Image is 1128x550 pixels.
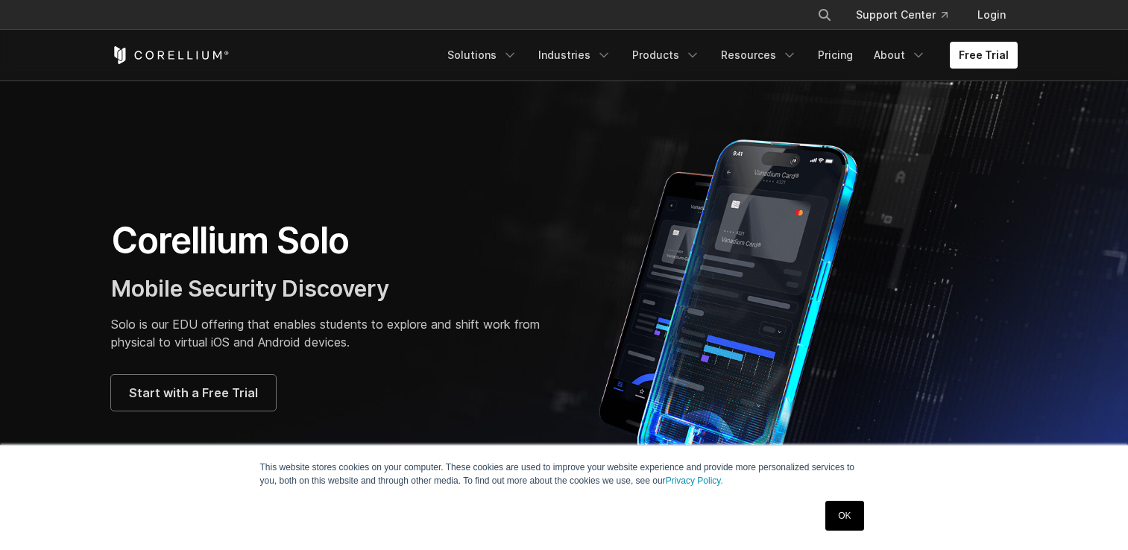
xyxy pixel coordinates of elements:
[950,42,1018,69] a: Free Trial
[111,315,549,351] p: Solo is our EDU offering that enables students to explore and shift work from physical to virtual...
[825,501,863,531] a: OK
[111,275,389,302] span: Mobile Security Discovery
[965,1,1018,28] a: Login
[809,42,862,69] a: Pricing
[579,128,900,501] img: Corellium Solo for mobile app security solutions
[811,1,838,28] button: Search
[129,384,258,402] span: Start with a Free Trial
[111,375,276,411] a: Start with a Free Trial
[260,461,869,487] p: This website stores cookies on your computer. These cookies are used to improve your website expe...
[529,42,620,69] a: Industries
[865,42,935,69] a: About
[438,42,526,69] a: Solutions
[799,1,1018,28] div: Navigation Menu
[666,475,723,486] a: Privacy Policy.
[438,42,1018,69] div: Navigation Menu
[712,42,806,69] a: Resources
[623,42,709,69] a: Products
[111,218,549,263] h1: Corellium Solo
[111,46,230,64] a: Corellium Home
[844,1,960,28] a: Support Center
